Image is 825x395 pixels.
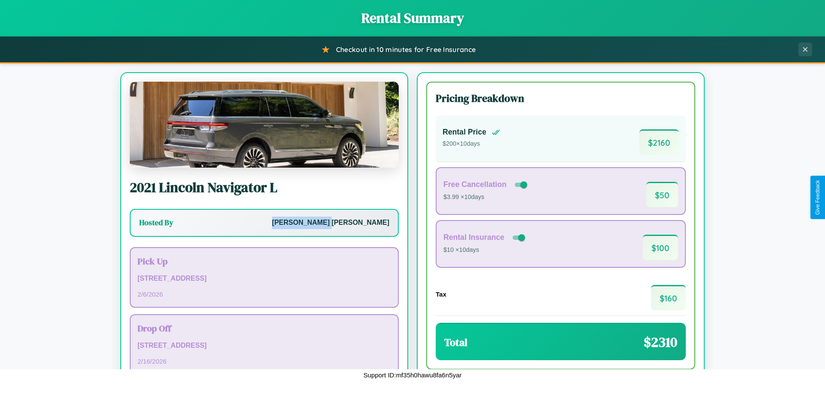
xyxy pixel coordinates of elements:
[443,192,529,203] p: $3.99 × 10 days
[272,217,389,229] p: [PERSON_NAME] [PERSON_NAME]
[364,369,461,381] p: Support ID: mf35h0hawu8fa6n5yar
[643,235,678,260] span: $ 100
[137,322,391,334] h3: Drop Off
[436,291,446,298] h4: Tax
[137,288,391,300] p: 2 / 6 / 2026
[651,285,686,310] span: $ 160
[9,9,816,28] h1: Rental Summary
[646,182,678,207] span: $ 50
[130,82,399,168] img: Lincoln Navigator L
[137,340,391,352] p: [STREET_ADDRESS]
[443,180,507,189] h4: Free Cancellation
[443,233,504,242] h4: Rental Insurance
[137,255,391,267] h3: Pick Up
[815,180,821,215] div: Give Feedback
[137,273,391,285] p: [STREET_ADDRESS]
[639,129,679,155] span: $ 2160
[139,217,173,228] h3: Hosted By
[137,355,391,367] p: 2 / 16 / 2026
[336,45,476,54] span: Checkout in 10 minutes for Free Insurance
[130,178,399,197] h2: 2021 Lincoln Navigator L
[444,335,467,349] h3: Total
[443,138,500,150] p: $ 200 × 10 days
[443,245,527,256] p: $10 × 10 days
[436,91,686,105] h3: Pricing Breakdown
[644,333,677,352] span: $ 2310
[443,128,486,137] h4: Rental Price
